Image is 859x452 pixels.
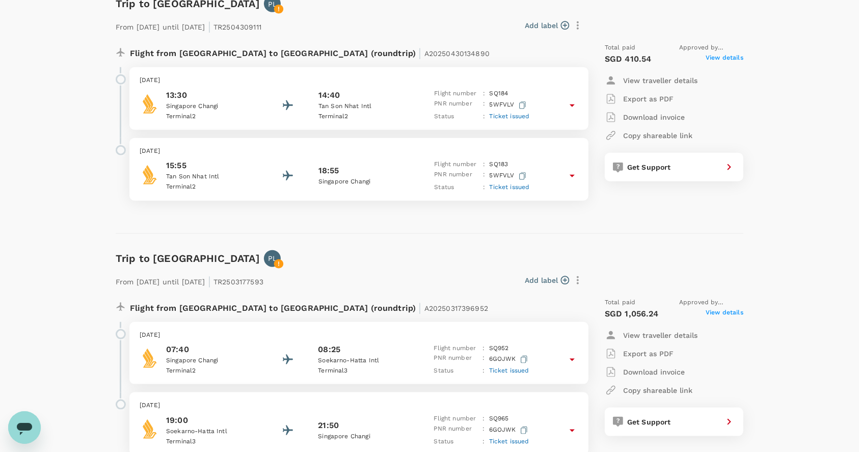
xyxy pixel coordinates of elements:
[623,112,685,122] p: Download invoice
[605,90,674,108] button: Export as PDF
[166,182,258,192] p: Terminal 2
[483,343,485,354] p: :
[623,75,697,86] p: View traveller details
[318,343,340,356] p: 08:25
[483,353,485,366] p: :
[434,437,479,447] p: Status
[434,99,479,112] p: PNR number
[679,43,743,53] span: Approved by
[525,20,569,31] button: Add label
[483,437,485,447] p: :
[166,89,258,101] p: 13:30
[116,271,263,289] p: From [DATE] until [DATE] TR2503177593
[434,112,479,122] p: Status
[483,424,485,437] p: :
[140,419,160,439] img: Singapore Airlines
[679,298,743,308] span: Approved by
[605,71,697,90] button: View traveller details
[483,366,485,376] p: :
[318,177,410,187] p: Singapore Changi
[623,94,674,104] p: Export as PDF
[605,363,685,381] button: Download invoice
[140,165,160,185] img: Singapore Airlines
[434,353,479,366] p: PNR number
[483,414,485,424] p: :
[490,183,530,191] span: Ticket issued
[483,89,485,99] p: :
[489,438,529,445] span: Ticket issued
[166,101,258,112] p: Singapore Changi
[140,348,160,368] img: Singapore Airlines
[490,89,508,99] p: SQ 184
[483,159,485,170] p: :
[434,414,479,424] p: Flight number
[318,112,410,122] p: Terminal 2
[605,53,652,65] p: SGD 410.54
[424,49,490,58] span: A20250430134890
[130,43,490,61] p: Flight from [GEOGRAPHIC_DATA] to [GEOGRAPHIC_DATA] (roundtrip)
[140,330,578,340] p: [DATE]
[434,159,479,170] p: Flight number
[605,344,674,363] button: Export as PDF
[605,126,692,145] button: Copy shareable link
[130,298,488,316] p: Flight from [GEOGRAPHIC_DATA] to [GEOGRAPHIC_DATA] (roundtrip)
[208,19,211,34] span: |
[434,366,479,376] p: Status
[623,367,685,377] p: Download invoice
[605,381,692,400] button: Copy shareable link
[434,424,479,437] p: PNR number
[418,301,421,315] span: |
[140,94,160,114] img: Singapore Airlines
[424,304,488,312] span: A20250317396952
[318,89,340,101] p: 14:40
[490,99,528,112] p: 5WFVLV
[605,43,636,53] span: Total paid
[166,366,258,376] p: Terminal 2
[166,356,258,366] p: Singapore Changi
[318,366,410,376] p: Terminal 3
[318,356,410,366] p: Soekarno-Hatta Intl
[434,89,479,99] p: Flight number
[434,343,479,354] p: Flight number
[605,326,697,344] button: View traveller details
[605,308,659,320] p: SGD 1,056.24
[489,343,509,354] p: SQ 952
[489,414,509,424] p: SQ 965
[605,108,685,126] button: Download invoice
[8,411,41,444] iframe: Button to launch messaging window
[605,298,636,308] span: Total paid
[318,165,339,177] p: 18:55
[706,308,743,320] span: View details
[140,401,578,411] p: [DATE]
[166,414,258,427] p: 19:00
[418,46,421,60] span: |
[489,424,530,437] p: 6GOJWK
[623,385,692,395] p: Copy shareable link
[483,170,485,182] p: :
[116,16,261,35] p: From [DATE] until [DATE] TR2504309111
[434,170,479,182] p: PNR number
[627,418,671,426] span: Get Support
[525,275,569,285] button: Add label
[166,427,258,437] p: Soekarno-Hatta Intl
[490,113,530,120] span: Ticket issued
[166,172,258,182] p: Tan Son Nhat Intl
[166,159,258,172] p: 15:55
[623,130,692,141] p: Copy shareable link
[140,146,578,156] p: [DATE]
[483,182,485,193] p: :
[268,253,277,263] p: PL
[318,419,339,432] p: 21:50
[318,432,410,442] p: Singapore Changi
[490,159,508,170] p: SQ 183
[483,99,485,112] p: :
[627,163,671,171] span: Get Support
[489,367,529,374] span: Ticket issued
[434,182,479,193] p: Status
[166,112,258,122] p: Terminal 2
[318,101,410,112] p: Tan Son Nhat Intl
[490,170,528,182] p: 5WFVLV
[483,112,485,122] p: :
[166,343,258,356] p: 07:40
[208,274,211,288] span: |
